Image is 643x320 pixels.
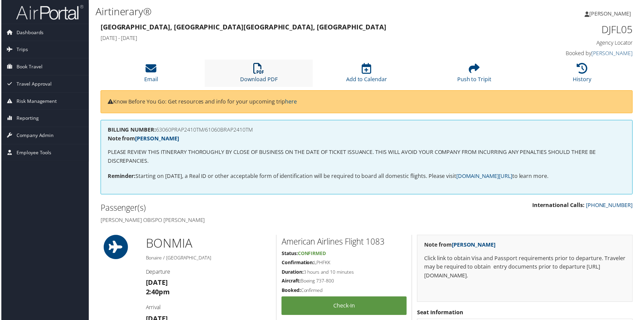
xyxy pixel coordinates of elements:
a: [PERSON_NAME] [586,3,639,24]
strong: Duration: [281,270,303,276]
span: Risk Management [15,93,56,110]
span: [PERSON_NAME] [590,10,632,17]
strong: Note from [425,242,496,249]
h4: Arrival [145,305,271,312]
a: [PERSON_NAME] [134,135,178,143]
strong: Seat Information [417,310,464,317]
h4: 63060PRAP2410TM/61060BRAP2410TM [107,128,627,133]
h1: Airtinerary® [95,4,458,19]
span: Confirmed [298,251,326,257]
a: History [574,67,592,83]
h1: DJFL05 [508,22,634,37]
p: Click link to obtain Visa and Passport requirements prior to departure. Traveler may be required ... [425,255,627,281]
h2: American Airlines Flight 1083 [281,237,407,248]
a: [PHONE_NUMBER] [587,202,634,210]
h5: 3 hours and 10 minutes [281,270,407,276]
h4: Agency Locator [508,39,634,47]
span: Reporting [15,110,37,127]
strong: Booked: [281,288,301,295]
p: Starting on [DATE], a Real ID or other acceptable form of identification will be required to boar... [107,173,627,181]
strong: Note from [107,135,178,143]
strong: [DATE] [145,279,167,288]
strong: [GEOGRAPHIC_DATA], [GEOGRAPHIC_DATA] [GEOGRAPHIC_DATA], [GEOGRAPHIC_DATA] [100,22,387,31]
span: Trips [15,41,27,58]
a: [PERSON_NAME] [452,242,496,249]
a: Email [144,67,157,83]
h5: Bonaire / [GEOGRAPHIC_DATA] [145,255,271,262]
h5: LPHFKK [281,260,407,267]
a: [DOMAIN_NAME][URL] [457,173,513,180]
h4: [DATE] - [DATE] [100,35,498,42]
a: Check-in [281,298,407,316]
h5: Confirmed [281,288,407,295]
span: Book Travel [15,59,41,75]
strong: Reminder: [107,173,135,180]
a: here [285,98,297,106]
h5: Boeing 737-800 [281,279,407,285]
h4: Departure [145,269,271,276]
h2: Passenger(s) [100,203,362,214]
strong: 2:40pm [145,289,169,298]
strong: Status: [281,251,298,257]
span: Dashboards [15,24,43,41]
a: [PERSON_NAME] [592,50,634,57]
span: Travel Approval [15,76,51,93]
strong: Aircraft: [281,279,300,285]
a: Add to Calendar [346,67,387,83]
p: PLEASE REVIEW THIS ITINERARY THOROUGHLY BY CLOSE OF BUSINESS ON THE DATE OF TICKET ISSUANCE. THIS... [107,148,627,166]
span: Employee Tools [15,145,50,162]
img: airportal-logo.png [15,4,82,20]
h1: BON MIA [145,236,271,253]
strong: Confirmation: [281,260,314,267]
strong: International Calls: [533,202,586,210]
h4: [PERSON_NAME] obispo [PERSON_NAME] [100,217,362,225]
strong: BILLING NUMBER: [107,127,155,134]
a: Download PDF [240,67,277,83]
p: Know Before You Go: Get resources and info for your upcoming trip [107,98,627,107]
a: Push to Tripit [458,67,492,83]
span: Company Admin [15,128,53,144]
h4: Booked by [508,50,634,57]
